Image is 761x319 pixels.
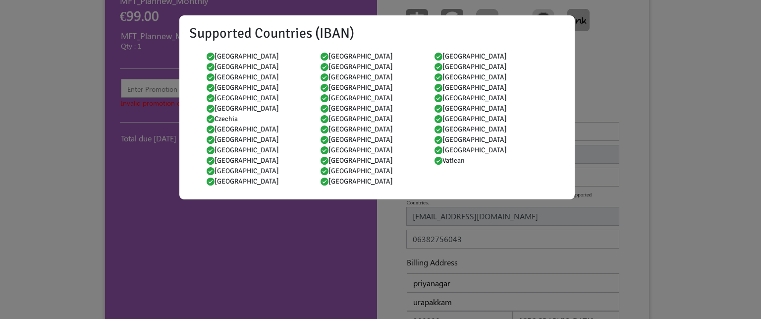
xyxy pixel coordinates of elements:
li: [GEOGRAPHIC_DATA] [207,155,286,166]
li: [GEOGRAPHIC_DATA] [207,82,286,93]
li: [GEOGRAPHIC_DATA] [207,166,286,176]
li: [GEOGRAPHIC_DATA] [207,134,286,145]
li: [GEOGRAPHIC_DATA] [435,134,514,145]
li: [GEOGRAPHIC_DATA] [207,176,286,187]
li: [GEOGRAPHIC_DATA] [321,82,400,93]
li: [GEOGRAPHIC_DATA] [207,72,286,82]
li: [GEOGRAPHIC_DATA] [207,124,286,134]
li: [GEOGRAPHIC_DATA] [321,155,400,166]
li: [GEOGRAPHIC_DATA] [321,93,400,103]
li: [GEOGRAPHIC_DATA] [207,103,286,114]
li: Vatican [435,155,514,166]
li: [GEOGRAPHIC_DATA] [435,114,514,124]
li: [GEOGRAPHIC_DATA] [435,93,514,103]
h3: Supported Countries (IBAN) [179,15,575,51]
li: [GEOGRAPHIC_DATA] [435,82,514,93]
li: [GEOGRAPHIC_DATA] [207,145,286,155]
li: Czechia [207,114,286,124]
li: [GEOGRAPHIC_DATA] [321,103,400,114]
li: [GEOGRAPHIC_DATA] [321,72,400,82]
li: [GEOGRAPHIC_DATA] [435,145,514,155]
li: [GEOGRAPHIC_DATA] [435,103,514,114]
li: [GEOGRAPHIC_DATA] [435,124,514,134]
li: [GEOGRAPHIC_DATA] [321,51,400,62]
li: [GEOGRAPHIC_DATA] [321,62,400,72]
li: [GEOGRAPHIC_DATA] [321,124,400,134]
li: [GEOGRAPHIC_DATA] [321,176,400,187]
li: [GEOGRAPHIC_DATA] [207,51,286,62]
li: [GEOGRAPHIC_DATA] [207,93,286,103]
li: [GEOGRAPHIC_DATA] [321,145,400,155]
li: [GEOGRAPHIC_DATA] [321,114,400,124]
li: [GEOGRAPHIC_DATA] [207,62,286,72]
li: [GEOGRAPHIC_DATA] [435,51,514,62]
li: [GEOGRAPHIC_DATA] [435,62,514,72]
li: [GEOGRAPHIC_DATA] [321,134,400,145]
li: [GEOGRAPHIC_DATA] [321,166,400,176]
li: [GEOGRAPHIC_DATA] [435,72,514,82]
